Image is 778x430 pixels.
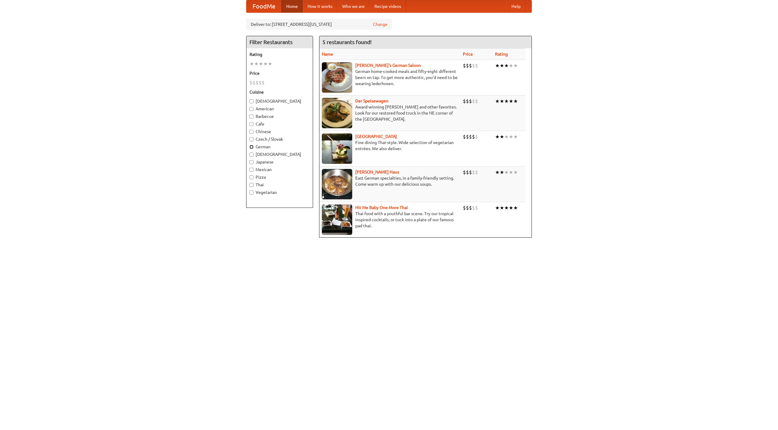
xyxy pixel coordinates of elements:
li: ★ [259,60,263,67]
p: Thai food with a youthful bar scene. Try our tropical inspired cocktails, or tuck into a plate of... [322,211,458,229]
input: [DEMOGRAPHIC_DATA] [250,153,253,157]
img: babythai.jpg [322,205,352,235]
a: Price [463,52,473,57]
li: ★ [513,133,518,140]
a: Home [281,0,303,12]
a: [PERSON_NAME] Haus [355,170,399,174]
label: Thai [250,182,310,188]
li: ★ [509,205,513,211]
input: Pizza [250,175,253,179]
input: Vegetarian [250,191,253,194]
li: ★ [509,98,513,105]
input: Czech / Slovak [250,137,253,141]
li: ★ [500,98,504,105]
li: $ [472,205,475,211]
li: $ [466,205,469,211]
li: $ [262,79,265,86]
li: ★ [495,133,500,140]
li: $ [475,205,478,211]
input: Cafe [250,122,253,126]
li: $ [256,79,259,86]
li: $ [472,98,475,105]
li: ★ [495,169,500,176]
li: ★ [513,205,518,211]
b: Hit Me Baby One More Thai [355,205,408,210]
a: How it works [303,0,337,12]
li: ★ [509,169,513,176]
a: Help [507,0,525,12]
b: [GEOGRAPHIC_DATA] [355,134,397,139]
img: esthers.jpg [322,62,352,93]
li: $ [469,133,472,140]
li: ★ [500,133,504,140]
li: $ [463,62,466,69]
li: ★ [509,62,513,69]
li: $ [466,133,469,140]
li: ★ [250,60,254,67]
h5: Rating [250,51,310,57]
li: ★ [500,205,504,211]
li: ★ [513,62,518,69]
li: $ [475,98,478,105]
li: ★ [254,60,259,67]
input: Thai [250,183,253,187]
p: German home-cooked meals and fifty-eight different beers on tap. To get more authentic, you'd nee... [322,68,458,87]
label: Pizza [250,174,310,180]
p: East German specialties, in a family-friendly setting. Come warm up with our delicious soups. [322,175,458,187]
li: $ [466,169,469,176]
li: ★ [263,60,268,67]
label: German [250,144,310,150]
li: ★ [509,133,513,140]
input: Barbecue [250,115,253,119]
a: Change [373,21,387,27]
label: Barbecue [250,113,310,119]
img: satay.jpg [322,133,352,164]
li: $ [253,79,256,86]
li: $ [469,169,472,176]
li: ★ [495,62,500,69]
li: ★ [504,62,509,69]
input: [DEMOGRAPHIC_DATA] [250,99,253,103]
input: American [250,107,253,111]
label: Chinese [250,129,310,135]
li: $ [475,62,478,69]
a: [PERSON_NAME]'s German Saloon [355,63,421,68]
li: $ [475,133,478,140]
li: $ [259,79,262,86]
li: $ [475,169,478,176]
input: Japanese [250,160,253,164]
li: $ [463,133,466,140]
li: $ [469,62,472,69]
li: ★ [504,133,509,140]
ng-pluralize: 5 restaurants found! [322,39,372,45]
li: ★ [504,205,509,211]
a: Rating [495,52,508,57]
li: ★ [495,98,500,105]
h4: Filter Restaurants [246,36,313,48]
img: speisewagen.jpg [322,98,352,128]
p: Fine dining Thai-style. Wide selection of vegetarian entrées. We also deliver. [322,139,458,152]
img: kohlhaus.jpg [322,169,352,199]
a: Name [322,52,333,57]
b: Der Speisewagen [355,98,388,103]
li: ★ [504,169,509,176]
li: $ [472,133,475,140]
label: Mexican [250,167,310,173]
label: Cafe [250,121,310,127]
h5: Price [250,70,310,76]
a: Recipe videos [370,0,406,12]
p: Award-winning [PERSON_NAME] and other favorites. Look for our restored food truck in the NE corne... [322,104,458,122]
label: Japanese [250,159,310,165]
li: ★ [513,169,518,176]
a: FoodMe [246,0,281,12]
input: German [250,145,253,149]
input: Mexican [250,168,253,172]
h5: Cuisine [250,89,310,95]
label: [DEMOGRAPHIC_DATA] [250,98,310,104]
li: $ [472,169,475,176]
label: [DEMOGRAPHIC_DATA] [250,151,310,157]
li: $ [469,205,472,211]
li: $ [472,62,475,69]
